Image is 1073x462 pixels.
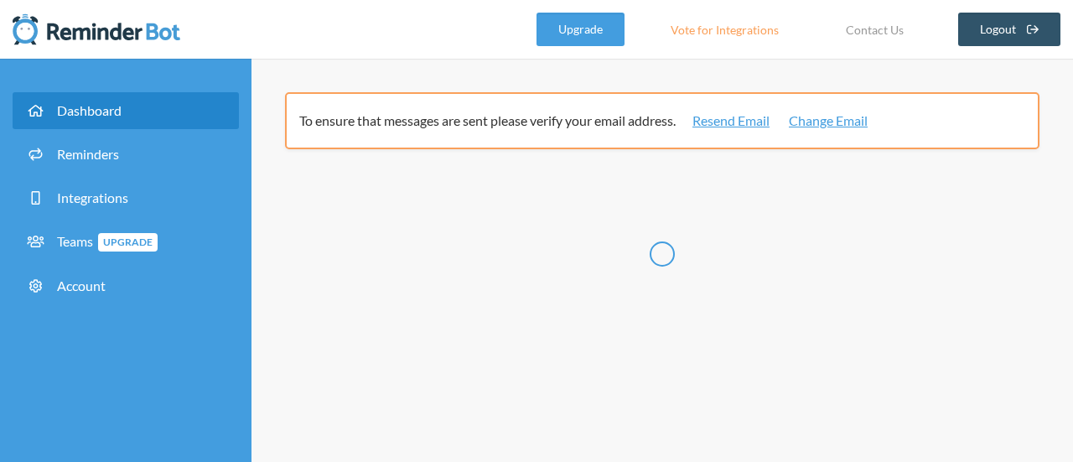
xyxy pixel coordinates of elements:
[13,92,239,129] a: Dashboard
[57,189,128,205] span: Integrations
[13,13,180,46] img: Reminder Bot
[958,13,1061,46] a: Logout
[825,13,925,46] a: Contact Us
[13,223,239,261] a: TeamsUpgrade
[13,267,239,304] a: Account
[692,111,770,131] a: Resend Email
[57,233,158,249] span: Teams
[57,102,122,118] span: Dashboard
[13,136,239,173] a: Reminders
[13,179,239,216] a: Integrations
[57,278,106,293] span: Account
[536,13,625,46] a: Upgrade
[299,111,1013,131] p: To ensure that messages are sent please verify your email address.
[650,13,800,46] a: Vote for Integrations
[98,233,158,252] span: Upgrade
[57,146,119,162] span: Reminders
[789,111,868,131] a: Change Email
